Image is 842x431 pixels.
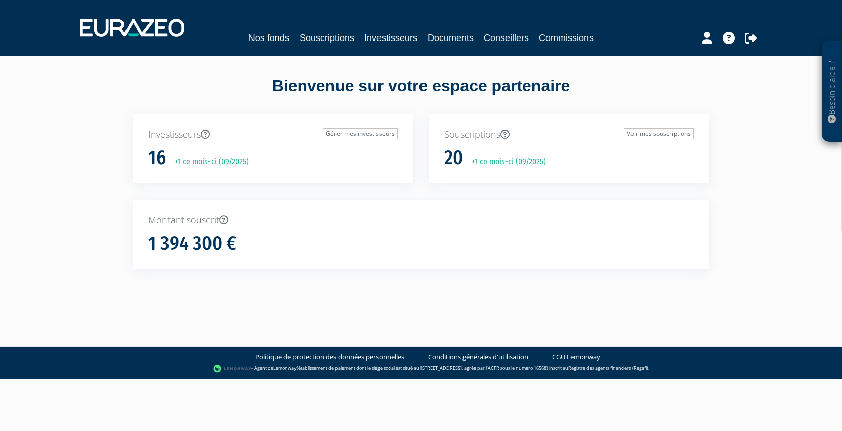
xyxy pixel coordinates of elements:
[148,214,694,227] p: Montant souscrit
[148,233,236,254] h1: 1 394 300 €
[444,128,694,141] p: Souscriptions
[428,352,528,362] a: Conditions générales d'utilisation
[255,352,404,362] a: Politique de protection des données personnelles
[364,31,417,45] a: Investisseurs
[148,128,398,141] p: Investisseurs
[568,365,648,371] a: Registre des agents financiers (Regafi)
[465,156,546,168] p: +1 ce mois-ci (09/2025)
[300,31,354,45] a: Souscriptions
[624,128,694,139] a: Voir mes souscriptions
[148,147,166,169] h1: 16
[539,31,594,45] a: Commissions
[125,74,717,114] div: Bienvenue sur votre espace partenaire
[484,31,529,45] a: Conseillers
[552,352,600,362] a: CGU Lemonway
[826,46,838,137] p: Besoin d'aide ?
[10,364,832,374] div: - Agent de (établissement de paiement dont le siège social est situé au [STREET_ADDRESS], agréé p...
[213,364,252,374] img: logo-lemonway.png
[323,128,398,139] a: Gérer mes investisseurs
[248,31,289,45] a: Nos fonds
[428,31,474,45] a: Documents
[273,365,297,371] a: Lemonway
[444,147,463,169] h1: 20
[167,156,249,168] p: +1 ce mois-ci (09/2025)
[80,19,184,37] img: 1732889491-logotype_eurazeo_blanc_rvb.png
